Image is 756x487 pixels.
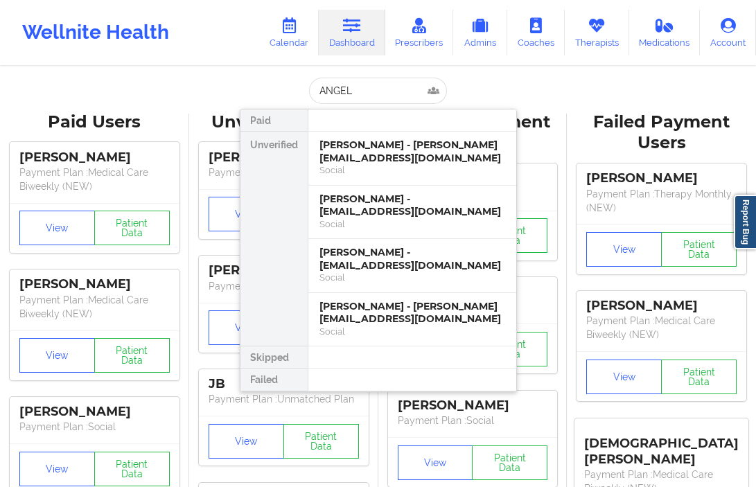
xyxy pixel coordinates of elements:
div: [PERSON_NAME] - [PERSON_NAME][EMAIL_ADDRESS][DOMAIN_NAME] [319,300,505,326]
a: Prescribers [385,10,454,55]
div: [DEMOGRAPHIC_DATA][PERSON_NAME] [584,425,739,468]
button: View [209,310,284,345]
a: Account [700,10,756,55]
button: Patient Data [94,338,170,373]
button: Patient Data [283,424,359,459]
div: [PERSON_NAME] [209,263,359,278]
button: Patient Data [94,452,170,486]
a: Therapists [565,10,629,55]
p: Payment Plan : Social [19,420,170,434]
div: Paid [240,109,308,132]
button: View [209,424,284,459]
div: Skipped [240,346,308,369]
div: Social [319,218,505,230]
div: [PERSON_NAME] [209,150,359,166]
p: Payment Plan : Medical Care Biweekly (NEW) [19,166,170,193]
div: [PERSON_NAME] [398,398,548,414]
button: View [19,338,95,373]
div: [PERSON_NAME] - [EMAIL_ADDRESS][DOMAIN_NAME] [319,193,505,218]
div: [PERSON_NAME] [19,404,170,420]
a: Medications [629,10,701,55]
button: View [19,452,95,486]
p: Payment Plan : Medical Care Biweekly (NEW) [19,293,170,321]
div: [PERSON_NAME] [586,298,737,314]
p: Payment Plan : Unmatched Plan [209,392,359,406]
button: Patient Data [472,445,547,480]
button: Patient Data [661,232,737,267]
button: View [586,232,662,267]
div: Social [319,164,505,176]
div: Failed [240,369,308,391]
p: Payment Plan : Medical Care Biweekly (NEW) [586,314,737,342]
button: View [586,360,662,394]
p: Payment Plan : Social [398,414,548,427]
a: Dashboard [319,10,385,55]
div: Social [319,326,505,337]
p: Payment Plan : Therapy Monthly (NEW) [586,187,737,215]
div: Unverified [240,132,308,346]
div: Social [319,272,505,283]
button: View [398,445,473,480]
div: [PERSON_NAME] [19,150,170,166]
div: [PERSON_NAME] [586,170,737,186]
div: [PERSON_NAME] [19,276,170,292]
p: Payment Plan : Unmatched Plan [209,279,359,293]
button: Patient Data [661,360,737,394]
p: Payment Plan : Unmatched Plan [209,166,359,179]
div: JB [209,376,359,392]
div: [PERSON_NAME] - [EMAIL_ADDRESS][DOMAIN_NAME] [319,246,505,272]
div: Paid Users [10,112,179,133]
div: Unverified Users [199,112,369,133]
button: View [209,197,284,231]
div: [PERSON_NAME] - [PERSON_NAME][EMAIL_ADDRESS][DOMAIN_NAME] [319,139,505,164]
a: Report Bug [734,195,756,249]
button: View [19,211,95,245]
button: Patient Data [94,211,170,245]
a: Admins [453,10,507,55]
a: Calendar [259,10,319,55]
div: Failed Payment Users [577,112,746,154]
a: Coaches [507,10,565,55]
